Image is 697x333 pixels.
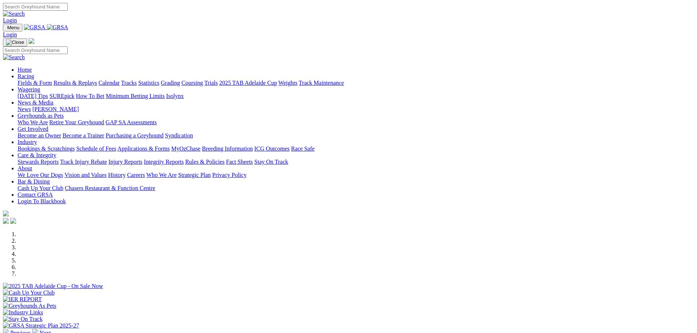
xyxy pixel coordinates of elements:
img: twitter.svg [10,218,16,224]
div: Racing [18,80,694,86]
img: GRSA [24,24,45,31]
a: Track Maintenance [299,80,344,86]
div: Bar & Dining [18,185,694,192]
div: Get Involved [18,132,694,139]
a: Get Involved [18,126,48,132]
div: About [18,172,694,178]
a: Careers [127,172,145,178]
a: [PERSON_NAME] [32,106,79,112]
img: Industry Links [3,309,43,316]
div: Care & Integrity [18,159,694,165]
img: Cash Up Your Club [3,290,55,296]
a: Retire Your Greyhound [49,119,104,125]
img: Search [3,11,25,17]
a: Contact GRSA [18,192,53,198]
a: MyOzChase [171,145,201,152]
button: Toggle navigation [3,24,22,31]
a: Care & Integrity [18,152,56,158]
a: Become an Owner [18,132,61,139]
a: Integrity Reports [144,159,184,165]
a: Race Safe [291,145,314,152]
img: GRSA Strategic Plan 2025-27 [3,322,79,329]
a: Login [3,31,17,38]
a: Calendar [98,80,120,86]
a: Bar & Dining [18,178,50,185]
a: Grading [161,80,180,86]
img: Stay On Track [3,316,42,322]
a: History [108,172,125,178]
a: Fact Sheets [226,159,253,165]
a: Racing [18,73,34,79]
a: Wagering [18,86,40,92]
a: Stay On Track [254,159,288,165]
a: Minimum Betting Limits [106,93,165,99]
a: Home [18,67,32,73]
a: Fields & Form [18,80,52,86]
input: Search [3,46,68,54]
a: Vision and Values [64,172,106,178]
img: Close [6,39,24,45]
a: Schedule of Fees [76,145,116,152]
div: Wagering [18,93,694,99]
a: Statistics [138,80,160,86]
a: Applications & Forms [117,145,170,152]
button: Toggle navigation [3,38,27,46]
img: logo-grsa-white.png [29,38,34,44]
input: Search [3,3,68,11]
a: How To Bet [76,93,105,99]
a: Rules & Policies [185,159,225,165]
img: Search [3,54,25,61]
a: 2025 TAB Adelaide Cup [219,80,277,86]
a: Track Injury Rebate [60,159,107,165]
a: Purchasing a Greyhound [106,132,164,139]
a: Chasers Restaurant & Function Centre [65,185,155,191]
a: News [18,106,31,112]
a: Who We Are [18,119,48,125]
a: Tracks [121,80,137,86]
span: Menu [7,25,19,30]
a: Breeding Information [202,145,253,152]
a: Who We Are [146,172,177,178]
a: Weights [278,80,297,86]
a: [DATE] Tips [18,93,48,99]
img: GRSA [47,24,68,31]
a: Industry [18,139,37,145]
img: IER REPORT [3,296,42,303]
img: 2025 TAB Adelaide Cup - On Sale Now [3,283,103,290]
img: facebook.svg [3,218,9,224]
a: Injury Reports [108,159,142,165]
a: Results & Replays [53,80,97,86]
a: Become a Trainer [63,132,104,139]
a: About [18,165,32,171]
a: Privacy Policy [212,172,247,178]
div: News & Media [18,106,694,113]
img: logo-grsa-white.png [3,211,9,216]
a: Trials [204,80,218,86]
a: Stewards Reports [18,159,59,165]
a: Isolynx [166,93,184,99]
a: ICG Outcomes [254,145,289,152]
a: Coursing [181,80,203,86]
img: Greyhounds As Pets [3,303,56,309]
a: Bookings & Scratchings [18,145,75,152]
a: Greyhounds as Pets [18,113,64,119]
a: SUREpick [49,93,74,99]
a: Cash Up Your Club [18,185,63,191]
div: Greyhounds as Pets [18,119,694,126]
a: News & Media [18,99,53,106]
a: Login [3,17,17,23]
div: Industry [18,145,694,152]
a: We Love Our Dogs [18,172,63,178]
a: Strategic Plan [178,172,211,178]
a: GAP SA Assessments [106,119,157,125]
a: Login To Blackbook [18,198,66,204]
a: Syndication [165,132,193,139]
